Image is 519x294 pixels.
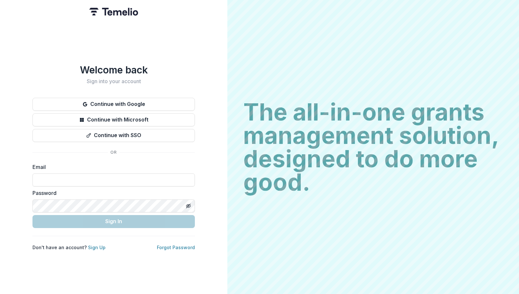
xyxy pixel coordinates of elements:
[88,245,106,250] a: Sign Up
[89,8,138,16] img: Temelio
[32,78,195,84] h2: Sign into your account
[32,244,106,251] p: Don't have an account?
[183,201,194,211] button: Toggle password visibility
[32,163,191,171] label: Email
[32,98,195,111] button: Continue with Google
[32,64,195,76] h1: Welcome back
[157,245,195,250] a: Forgot Password
[32,129,195,142] button: Continue with SSO
[32,215,195,228] button: Sign In
[32,113,195,126] button: Continue with Microsoft
[32,189,191,197] label: Password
